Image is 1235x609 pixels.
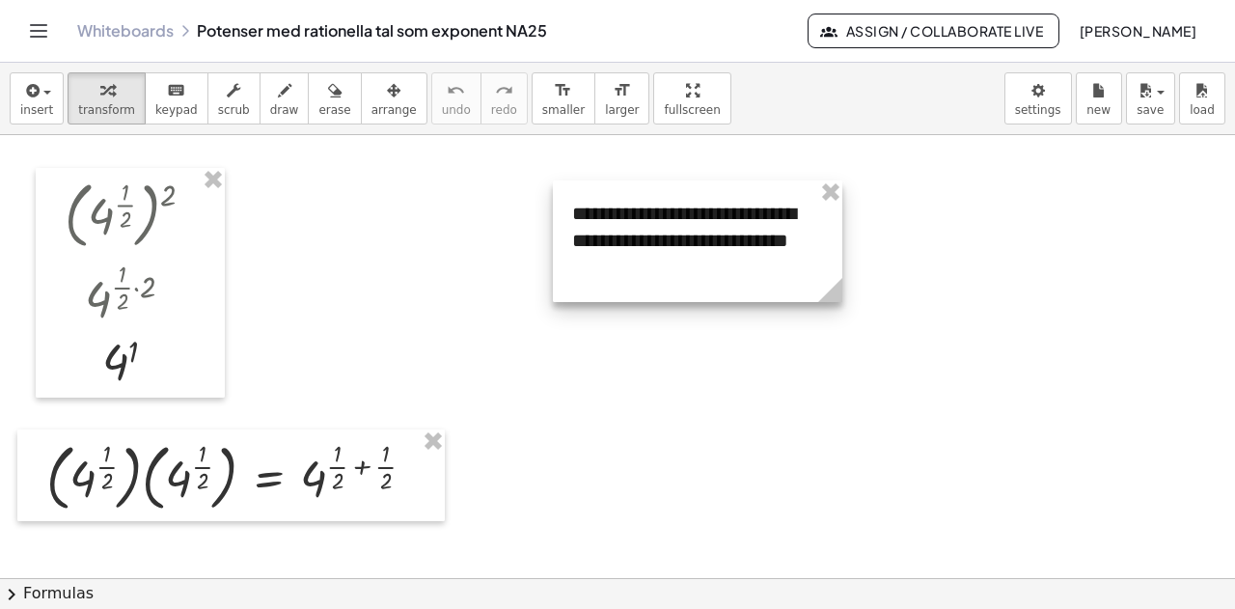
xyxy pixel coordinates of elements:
button: erase [308,72,361,125]
span: Assign / Collaborate Live [824,22,1043,40]
button: format_sizelarger [594,72,649,125]
button: settings [1004,72,1072,125]
button: insert [10,72,64,125]
button: undoundo [431,72,481,125]
span: settings [1015,103,1061,117]
button: transform [68,72,146,125]
span: draw [270,103,299,117]
span: redo [491,103,517,117]
span: fullscreen [664,103,720,117]
button: Toggle navigation [23,15,54,46]
i: undo [447,79,465,102]
span: transform [78,103,135,117]
span: [PERSON_NAME] [1079,22,1196,40]
span: erase [318,103,350,117]
button: new [1076,72,1122,125]
span: scrub [218,103,250,117]
span: arrange [371,103,417,117]
button: redoredo [480,72,528,125]
span: save [1137,103,1164,117]
button: scrub [207,72,261,125]
i: redo [495,79,513,102]
button: fullscreen [653,72,730,125]
button: arrange [361,72,427,125]
span: larger [605,103,639,117]
i: format_size [613,79,631,102]
i: format_size [554,79,572,102]
span: smaller [542,103,585,117]
span: insert [20,103,53,117]
span: undo [442,103,471,117]
span: load [1190,103,1215,117]
button: keyboardkeypad [145,72,208,125]
span: new [1086,103,1111,117]
button: load [1179,72,1225,125]
i: keyboard [167,79,185,102]
a: Whiteboards [77,21,174,41]
button: draw [260,72,310,125]
button: [PERSON_NAME] [1063,14,1212,48]
button: format_sizesmaller [532,72,595,125]
button: Assign / Collaborate Live [808,14,1059,48]
span: keypad [155,103,198,117]
button: save [1126,72,1175,125]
